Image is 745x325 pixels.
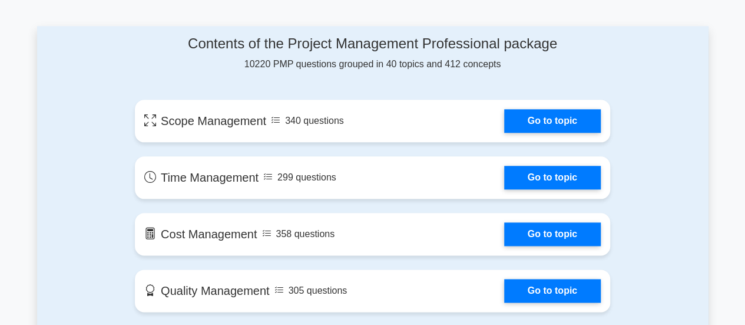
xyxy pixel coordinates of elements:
[504,222,601,246] a: Go to topic
[504,166,601,189] a: Go to topic
[504,109,601,133] a: Go to topic
[135,35,610,52] h4: Contents of the Project Management Professional package
[504,279,601,303] a: Go to topic
[135,35,610,71] div: 10220 PMP questions grouped in 40 topics and 412 concepts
